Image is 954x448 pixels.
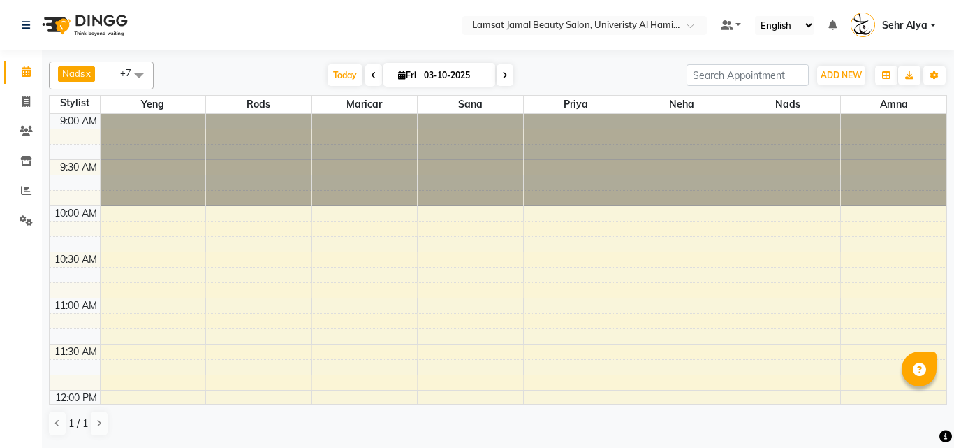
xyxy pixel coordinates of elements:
[629,96,735,113] span: Neha
[68,417,88,431] span: 1 / 1
[36,6,131,45] img: logo
[206,96,311,113] span: Rods
[817,66,865,85] button: ADD NEW
[52,391,100,405] div: 12:00 PM
[418,96,523,113] span: Sana
[687,64,809,86] input: Search Appointment
[312,96,418,113] span: Maricar
[524,96,629,113] span: Priya
[328,64,362,86] span: Today
[395,70,420,80] span: Fri
[52,206,100,221] div: 10:00 AM
[101,96,206,113] span: Yeng
[62,68,85,79] span: Nads
[120,67,142,78] span: +7
[420,65,490,86] input: 2025-10-03
[50,96,100,110] div: Stylist
[85,68,91,79] a: x
[851,13,875,37] img: Sehr Alya
[735,96,841,113] span: Nads
[882,18,927,33] span: Sehr Alya
[57,160,100,175] div: 9:30 AM
[52,345,100,359] div: 11:30 AM
[52,252,100,267] div: 10:30 AM
[841,96,946,113] span: Amna
[57,114,100,129] div: 9:00 AM
[52,298,100,313] div: 11:00 AM
[821,70,862,80] span: ADD NEW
